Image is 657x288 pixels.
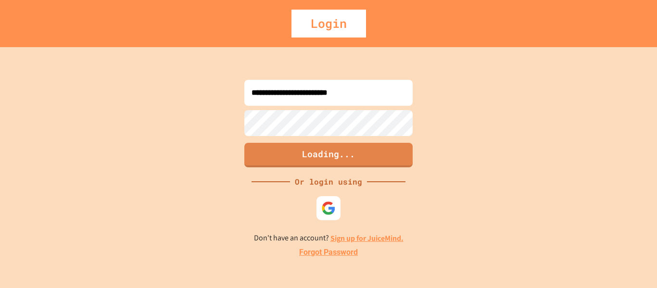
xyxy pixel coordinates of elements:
div: Login [291,10,366,38]
div: Or login using [290,176,367,188]
p: Don't have an account? [254,232,404,244]
img: google-icon.svg [321,201,336,215]
a: Sign up for JuiceMind. [330,233,404,243]
button: Loading... [244,143,413,167]
a: Forgot Password [299,247,358,258]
